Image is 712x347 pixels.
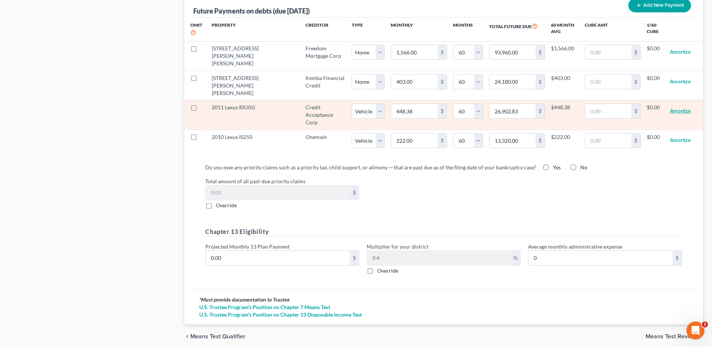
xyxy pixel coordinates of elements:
[205,163,536,171] label: Do you owe any priority claims such as a priority tax, child support, or alimony ─ that are past ...
[352,18,385,41] th: Type
[585,104,632,118] input: 0.00
[184,333,245,339] button: chevron_left Means Test Qualifier
[193,6,310,15] div: Future Payments on debts (due [DATE])
[631,75,640,89] div: $
[489,75,536,89] input: 0.00
[438,134,447,148] div: $
[551,130,579,151] td: $222.00
[528,251,673,265] input: 0.00
[350,186,359,200] div: $
[202,177,686,185] label: Total amount of all past-due priority claims
[647,130,664,151] td: $0.00
[673,251,682,265] div: $
[670,104,691,119] button: Amortize
[489,104,536,118] input: 0.00
[646,333,703,339] button: Means Test Review chevron_right
[489,134,536,148] input: 0.00
[391,75,438,89] input: 0.00
[670,133,691,148] button: Amortize
[585,45,632,59] input: 0.00
[536,75,545,89] div: $
[205,227,682,237] h5: Chapter 13 Eligibility
[206,186,350,200] input: 0.00
[702,321,708,327] span: 1
[391,104,438,118] input: 0.00
[438,45,447,59] div: $
[585,134,632,148] input: 0.00
[300,71,352,100] td: Kemba Financial Credit
[190,333,245,339] span: Means Test Qualifier
[536,45,545,59] div: $
[205,243,290,250] label: Projected Monthly 13 Plan Payment
[385,18,453,41] th: Monthly
[670,45,691,60] button: Amortize
[647,100,664,130] td: $0.00
[489,45,536,59] input: 0.00
[551,71,579,100] td: $403.00
[536,134,545,148] div: $
[216,202,237,208] span: Override
[199,311,688,318] a: U.S. Trustee Program's Position on Chapter 13 Disposable Income Test
[438,104,447,118] div: $
[300,130,352,151] td: Onemain
[199,303,688,311] a: U.S. Trustee Program's Position on Chapter 7 Means Test
[206,71,300,100] td: [STREET_ADDRESS][PERSON_NAME][PERSON_NAME]
[631,104,640,118] div: $
[206,251,350,265] input: 0.00
[551,18,579,41] th: 60 Month Avg
[206,100,300,130] td: 2011 Lexus RX350
[686,321,704,339] iframe: Intercom live chat
[199,296,688,303] div: Must provide documentation to Trustee
[184,18,206,41] th: Omit
[483,18,551,41] th: Total Future Due
[350,251,359,265] div: $
[184,333,190,339] i: chevron_left
[206,18,300,41] th: Property
[551,41,579,71] td: $1,566.00
[367,251,511,265] input: 0.00
[391,45,438,59] input: 0.00
[670,74,691,89] button: Amortize
[553,164,561,170] span: Yes
[647,71,664,100] td: $0.00
[377,267,398,274] span: Override
[511,251,520,265] div: %
[646,333,697,339] span: Means Test Review
[631,134,640,148] div: $
[391,134,438,148] input: 0.00
[453,18,483,41] th: Months
[647,18,664,41] th: 1/60 Cure
[300,18,352,41] th: Creditor
[579,18,647,41] th: Cure Amt
[438,75,447,89] div: $
[300,100,352,130] td: Credit Acceptance Corp
[300,41,352,71] td: Freedom Mortgage Corp
[367,243,429,250] label: Multiplier for your district
[528,243,622,250] label: Average monthly administrative expense
[631,45,640,59] div: $
[585,75,632,89] input: 0.00
[536,104,545,118] div: $
[551,100,579,130] td: $448.38
[206,41,300,71] td: [STREET_ADDRESS][PERSON_NAME][PERSON_NAME]
[206,130,300,151] td: 2010 Lexus IS250
[580,164,587,170] span: No
[647,41,664,71] td: $0.00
